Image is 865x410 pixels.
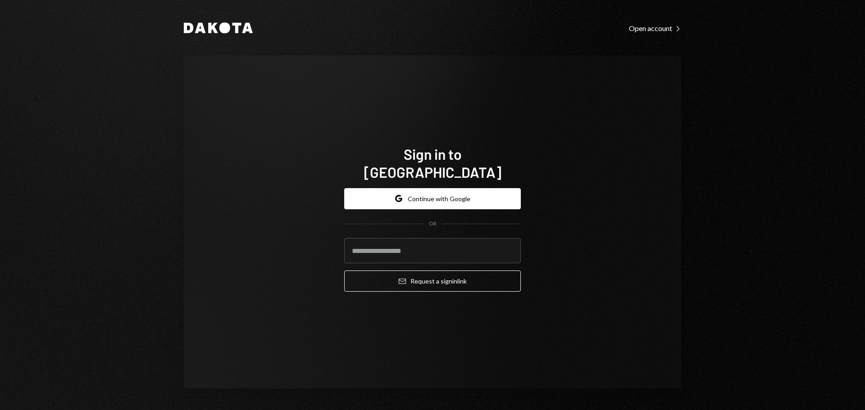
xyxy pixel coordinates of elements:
[344,188,521,209] button: Continue with Google
[429,220,437,228] div: OR
[344,270,521,292] button: Request a signinlink
[629,24,681,33] div: Open account
[629,23,681,33] a: Open account
[344,145,521,181] h1: Sign in to [GEOGRAPHIC_DATA]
